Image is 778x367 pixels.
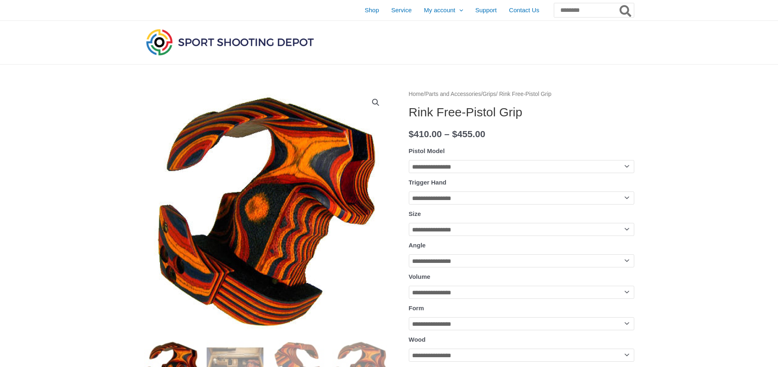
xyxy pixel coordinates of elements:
[409,210,421,217] label: Size
[425,91,481,97] a: Parts and Accessories
[144,89,389,334] img: Rink Free-Pistol Grip
[452,129,457,139] span: $
[444,129,450,139] span: –
[409,91,424,97] a: Home
[368,95,383,110] a: View full-screen image gallery
[409,147,445,154] label: Pistol Model
[483,91,496,97] a: Grips
[452,129,485,139] bdi: 455.00
[409,89,634,100] nav: Breadcrumb
[144,27,316,57] img: Sport Shooting Depot
[409,305,424,311] label: Form
[409,129,414,139] span: $
[409,105,634,120] h1: Rink Free-Pistol Grip
[409,273,430,280] label: Volume
[409,179,447,186] label: Trigger Hand
[618,3,634,17] button: Search
[409,242,426,249] label: Angle
[409,129,442,139] bdi: 410.00
[409,336,426,343] label: Wood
